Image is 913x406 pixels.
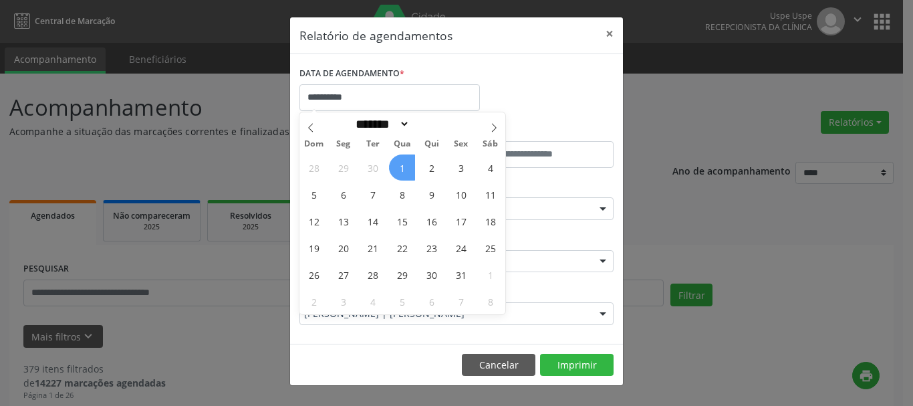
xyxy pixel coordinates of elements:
[418,181,444,207] span: Outubro 9, 2025
[360,235,386,261] span: Outubro 21, 2025
[301,262,327,288] span: Outubro 26, 2025
[418,288,444,314] span: Novembro 6, 2025
[358,140,388,148] span: Ter
[301,288,327,314] span: Novembro 2, 2025
[351,117,410,131] select: Month
[389,181,415,207] span: Outubro 8, 2025
[417,140,446,148] span: Qui
[418,235,444,261] span: Outubro 23, 2025
[329,140,358,148] span: Seg
[477,181,503,207] span: Outubro 11, 2025
[448,181,474,207] span: Outubro 10, 2025
[477,155,503,181] span: Outubro 4, 2025
[477,208,503,234] span: Outubro 18, 2025
[448,288,474,314] span: Novembro 7, 2025
[360,155,386,181] span: Setembro 30, 2025
[448,155,474,181] span: Outubro 3, 2025
[360,208,386,234] span: Outubro 14, 2025
[299,140,329,148] span: Dom
[330,288,356,314] span: Novembro 3, 2025
[389,155,415,181] span: Outubro 1, 2025
[299,64,404,84] label: DATA DE AGENDAMENTO
[389,235,415,261] span: Outubro 22, 2025
[330,181,356,207] span: Outubro 6, 2025
[462,354,535,377] button: Cancelar
[301,208,327,234] span: Outubro 12, 2025
[448,235,474,261] span: Outubro 24, 2025
[330,155,356,181] span: Setembro 29, 2025
[301,181,327,207] span: Outubro 5, 2025
[360,288,386,314] span: Novembro 4, 2025
[477,288,503,314] span: Novembro 8, 2025
[448,262,474,288] span: Outubro 31, 2025
[389,208,415,234] span: Outubro 15, 2025
[540,354,614,377] button: Imprimir
[418,208,444,234] span: Outubro 16, 2025
[477,262,503,288] span: Novembro 1, 2025
[389,288,415,314] span: Novembro 5, 2025
[301,155,327,181] span: Setembro 28, 2025
[389,262,415,288] span: Outubro 29, 2025
[476,140,505,148] span: Sáb
[418,155,444,181] span: Outubro 2, 2025
[360,262,386,288] span: Outubro 28, 2025
[418,262,444,288] span: Outubro 30, 2025
[596,17,623,50] button: Close
[388,140,417,148] span: Qua
[301,235,327,261] span: Outubro 19, 2025
[460,120,614,141] label: ATÉ
[410,117,454,131] input: Year
[330,262,356,288] span: Outubro 27, 2025
[446,140,476,148] span: Sex
[360,181,386,207] span: Outubro 7, 2025
[330,208,356,234] span: Outubro 13, 2025
[448,208,474,234] span: Outubro 17, 2025
[330,235,356,261] span: Outubro 20, 2025
[477,235,503,261] span: Outubro 25, 2025
[299,27,452,44] h5: Relatório de agendamentos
